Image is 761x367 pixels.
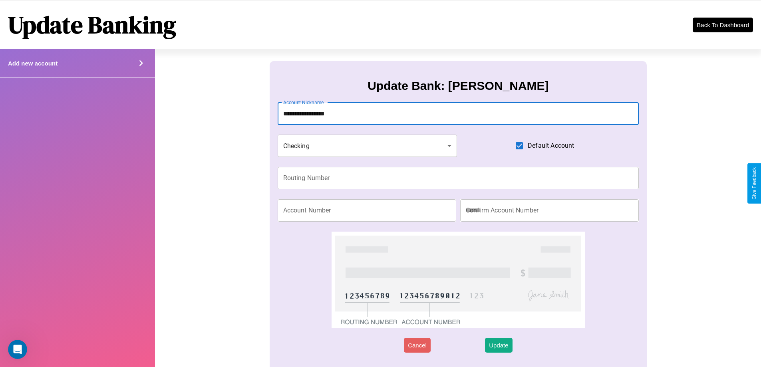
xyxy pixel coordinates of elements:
img: check [332,232,584,328]
label: Account Nickname [283,99,324,106]
div: Checking [278,135,457,157]
div: Give Feedback [751,167,757,200]
button: Cancel [404,338,431,353]
h4: Add new account [8,60,58,67]
iframe: Intercom live chat [8,340,27,359]
h1: Update Banking [8,8,176,41]
span: Default Account [528,141,574,151]
h3: Update Bank: [PERSON_NAME] [368,79,548,93]
button: Update [485,338,512,353]
button: Back To Dashboard [693,18,753,32]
